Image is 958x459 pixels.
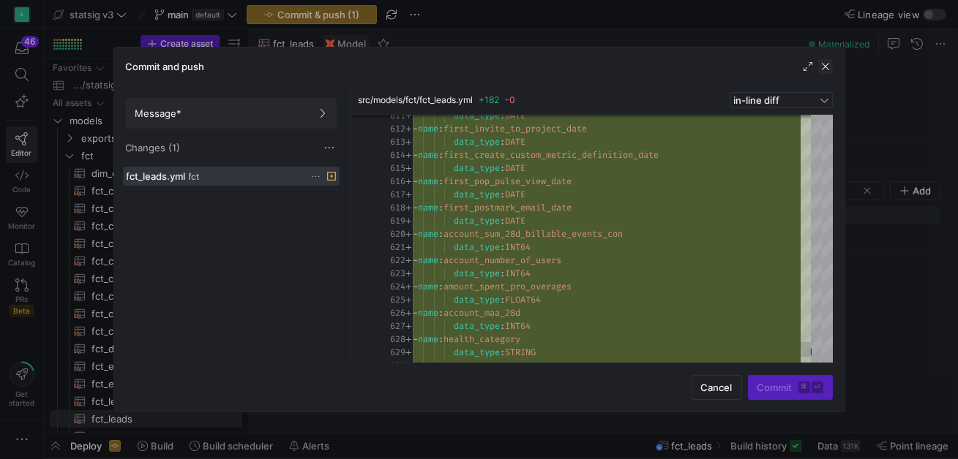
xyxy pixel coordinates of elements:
div: 626 [379,306,405,319]
span: data_type [454,215,500,227]
span: data_type [454,189,500,200]
span: - [413,228,418,240]
span: name [418,175,438,187]
span: - [413,175,418,187]
span: DATE [505,189,525,200]
div: 614 [379,148,405,162]
span: first_invite_to_project_date [444,123,587,134]
button: Message* [126,98,337,129]
div: 616 [379,175,405,188]
span: data_type [454,268,500,279]
span: - [413,333,418,345]
span: : [500,189,505,200]
span: name [418,360,438,371]
span: data_type [454,162,500,174]
div: 612 [379,122,405,135]
div: 620 [379,227,405,240]
button: Cancel [692,375,742,400]
div: 619 [379,214,405,227]
span: : [438,333,444,345]
span: : [500,215,505,227]
span: : [438,123,444,134]
span: first_create_custom_metric_definition_date [444,149,659,161]
div: 628 [379,333,405,346]
div: 625 [379,293,405,306]
span: health_category [444,333,520,345]
span: account_manager_name [444,360,546,371]
span: STRING [505,346,536,358]
span: name [418,333,438,345]
span: name [418,149,438,161]
span: INT64 [505,320,531,332]
span: fct_leads.yml [127,170,186,182]
span: : [500,268,505,279]
span: account_sum_28d_billable_events_con [444,228,623,240]
span: - [413,123,418,134]
span: : [500,294,505,306]
span: data_type [454,320,500,332]
span: src/models/fct/fct_leads.yml [359,95,474,105]
span: amount_spent_pro_overages [444,281,572,292]
span: : [438,228,444,240]
span: : [438,149,444,161]
div: 623 [379,267,405,280]
span: account_maa_28d [444,307,520,319]
span: : [438,202,444,213]
span: Message* [135,107,182,119]
h3: Commit and push [126,61,205,72]
span: DATE [505,215,525,227]
span: : [500,162,505,174]
span: FLOAT64 [505,294,541,306]
span: name [418,202,438,213]
div: 621 [379,240,405,254]
span: : [438,360,444,371]
div: 615 [379,162,405,175]
span: - [413,281,418,292]
span: - [413,149,418,161]
span: first_pop_pulse_view_date [444,175,572,187]
div: 627 [379,319,405,333]
span: -0 [506,94,516,105]
div: 613 [379,135,405,148]
span: - [413,202,418,213]
span: : [500,320,505,332]
span: fct [189,172,200,182]
span: DATE [505,136,525,148]
span: : [500,136,505,148]
span: +182 [479,94,500,105]
div: 618 [379,201,405,214]
span: : [500,241,505,253]
div: 630 [379,359,405,372]
span: account_number_of_users [444,254,561,266]
span: : [438,175,444,187]
span: data_type [454,241,500,253]
span: name [418,307,438,319]
span: DATE [505,162,525,174]
span: Cancel [701,382,733,393]
div: 617 [379,188,405,201]
span: Changes (1) [126,142,181,153]
span: INT64 [505,241,531,253]
span: : [438,307,444,319]
span: data_type [454,346,500,358]
div: 622 [379,254,405,267]
span: : [438,254,444,266]
span: - [413,360,418,371]
span: - [413,254,418,266]
span: : [438,281,444,292]
span: : [500,346,505,358]
span: name [418,281,438,292]
span: name [418,254,438,266]
span: name [418,123,438,134]
span: - [413,307,418,319]
span: in-line diff [734,94,780,106]
button: fct_leads.ymlfct [123,167,340,186]
span: data_type [454,294,500,306]
span: name [418,228,438,240]
div: 629 [379,346,405,359]
span: data_type [454,136,500,148]
div: 624 [379,280,405,293]
span: first_postmark_email_date [444,202,572,213]
span: INT64 [505,268,531,279]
